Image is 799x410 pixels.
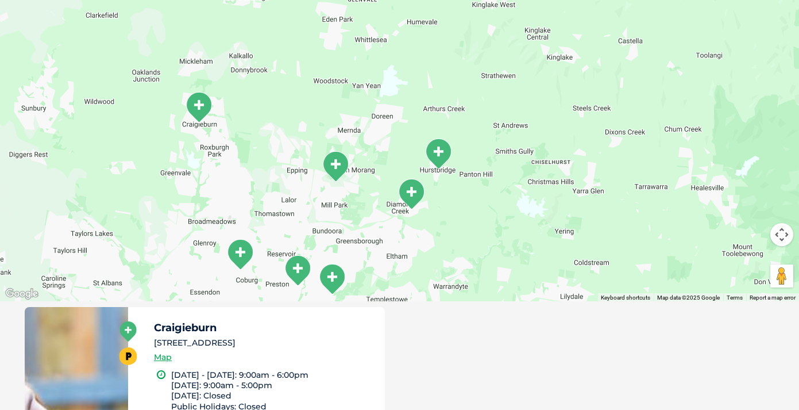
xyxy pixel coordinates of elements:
div: Warringal [318,263,346,295]
a: Map [154,351,172,364]
div: Preston [283,255,312,286]
div: South Morang [321,151,350,182]
div: Coburg [226,239,254,270]
a: Open this area in Google Maps (opens a new window) [3,286,41,301]
div: Diamond Creek [397,178,426,210]
span: Map data ©2025 Google [657,294,720,301]
li: [STREET_ADDRESS] [154,337,375,349]
img: Google [3,286,41,301]
a: Report a map error [750,294,796,301]
div: Hurstbridge [424,138,453,170]
a: Terms (opens in new tab) [727,294,743,301]
h5: Craigieburn [154,323,375,333]
button: Map camera controls [770,223,793,246]
div: Craigieburn [184,91,213,123]
button: Drag Pegman onto the map to open Street View [770,265,793,288]
button: Keyboard shortcuts [601,294,650,302]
